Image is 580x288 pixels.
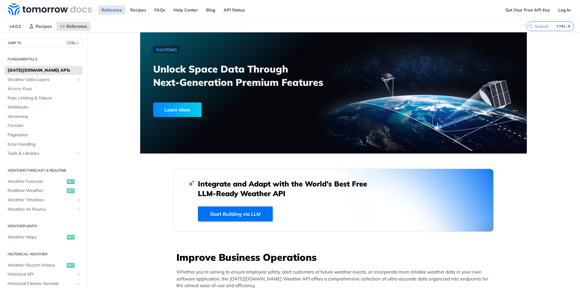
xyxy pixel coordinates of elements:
span: Realtime Weather [8,188,65,194]
a: Reference [56,22,90,31]
button: Show subpages for Tools & Libraries [76,151,81,156]
a: Blog [203,5,219,15]
a: Learn More [153,102,303,117]
a: Realtime Weatherget [5,186,82,195]
span: Weather Recent History [8,262,65,268]
a: Access Keys [5,84,82,93]
button: Show subpages for Weather on Routes [76,207,81,212]
a: Recipes [127,5,150,15]
span: get [67,188,75,193]
h3: Unlock Space Data Through Next-Generation Premium Features [153,62,340,89]
span: v4.0.1 [6,22,24,31]
span: Weather on Routes [8,206,75,212]
kbd: CTRL-K [555,23,572,29]
a: Weather Data LayersShow subpages for Weather Data Layers [5,75,82,84]
a: API Status [220,5,248,15]
button: JUMP TOCTRL-/ [5,38,82,47]
a: Help Center [170,5,201,15]
a: Versioning [5,112,82,121]
a: Weather Forecastget [5,177,82,186]
a: Weather on RoutesShow subpages for Weather on Routes [5,205,82,214]
a: Reference [98,5,125,15]
span: get [67,235,75,240]
span: Recipes [36,24,52,29]
button: Show subpages for Weather Data Layers [76,77,81,82]
a: Get Your Free API Key [502,5,553,15]
span: Access Keys [8,86,81,92]
a: Weather TimelinesShow subpages for Weather Timelines [5,196,82,205]
span: Reference [66,24,87,29]
div: Learn More [153,102,201,117]
a: Rate Limiting & Tokens [5,94,82,103]
a: Formats [5,121,82,130]
span: Historical API [8,271,75,277]
button: Show subpages for Weather Timelines [76,198,81,202]
h2: Fundamentals [5,57,82,62]
a: Recipes [26,22,55,31]
a: Start Building via LLM [198,206,273,222]
span: Weather Data Layers [8,77,75,83]
span: Weather Maps [8,234,65,240]
a: Error Handling [5,140,82,149]
a: Weather Mapsget [5,233,82,242]
a: Weather Recent Historyget [5,261,82,270]
h3: Improve Business Operations [176,251,494,264]
h2: Historical Weather [5,251,82,257]
span: Versioning [8,114,81,120]
a: Historical APIShow subpages for Historical API [5,270,82,279]
span: Webhooks [8,104,81,110]
span: Pagination [8,132,81,138]
a: Log In [555,5,574,15]
span: Tools & Libraries [8,150,75,157]
h2: Weather Forecast & realtime [5,168,82,173]
span: Error Handling [8,141,81,147]
svg: Search [528,24,533,29]
button: Show subpages for Historical API [76,272,81,277]
span: get [67,179,75,184]
a: FAQs [151,5,169,15]
button: Show subpages for Historical Climate Normals [76,281,81,286]
span: Weather Forecast [8,179,65,185]
a: Webhooks [5,103,82,112]
a: [DATE][DOMAIN_NAME] APIs [5,66,82,75]
span: [DATE][DOMAIN_NAME] APIs [8,67,81,73]
h2: Integrate and Adapt with the World’s Best Free LLM-Ready Weather API [198,179,376,198]
span: get [67,263,75,268]
span: Rate Limiting & Tokens [8,95,81,101]
span: CTRL-/ [66,40,79,45]
a: Pagination [5,131,82,140]
a: Tools & LibrariesShow subpages for Tools & Libraries [5,149,82,158]
h2: Weather Maps [5,223,82,229]
span: Historical Climate Normals [8,281,75,287]
span: Formats [8,123,81,129]
span: Weather Timelines [8,197,75,203]
img: NextGen [153,46,180,53]
img: Tomorrow.io Weather API Docs [8,3,92,15]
